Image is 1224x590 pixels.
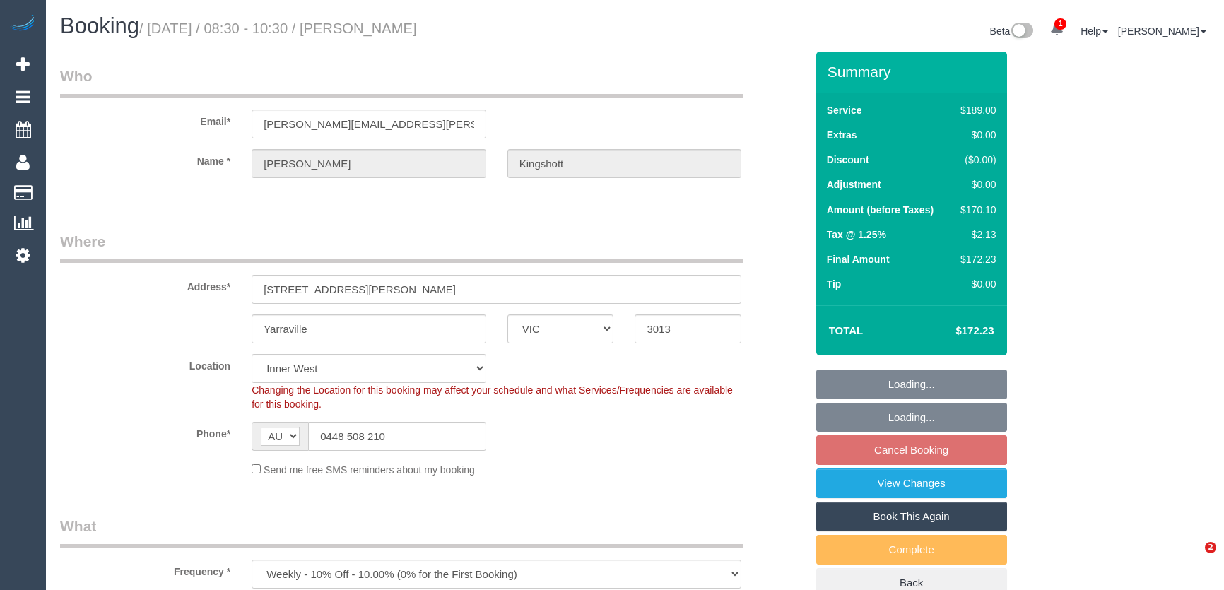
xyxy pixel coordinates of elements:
a: Beta [990,25,1034,37]
label: Tip [827,277,842,291]
input: Email* [252,110,486,138]
div: $2.13 [955,228,996,242]
label: Discount [827,153,869,167]
label: Email* [49,110,241,129]
label: Tax @ 1.25% [827,228,886,242]
span: Booking [60,13,139,38]
h4: $172.23 [913,325,994,337]
div: $0.00 [955,177,996,191]
label: Adjustment [827,177,881,191]
label: Amount (before Taxes) [827,203,934,217]
img: Automaid Logo [8,14,37,34]
label: Service [827,103,862,117]
span: 1 [1054,18,1066,30]
input: Phone* [308,422,486,451]
legend: What [60,516,743,548]
div: $0.00 [955,277,996,291]
span: 2 [1205,542,1216,553]
div: $172.23 [955,252,996,266]
input: Last Name* [507,149,742,178]
img: New interface [1010,23,1033,41]
h3: Summary [828,64,1000,80]
label: Phone* [49,422,241,441]
legend: Who [60,66,743,98]
a: [PERSON_NAME] [1118,25,1206,37]
label: Extras [827,128,857,142]
div: $0.00 [955,128,996,142]
div: $189.00 [955,103,996,117]
a: View Changes [816,468,1007,498]
label: Name * [49,149,241,168]
div: ($0.00) [955,153,996,167]
label: Frequency * [49,560,241,579]
label: Final Amount [827,252,890,266]
legend: Where [60,231,743,263]
span: Changing the Location for this booking may affect your schedule and what Services/Frequencies are... [252,384,733,410]
iframe: Intercom live chat [1176,542,1210,576]
input: Suburb* [252,314,486,343]
label: Location [49,354,241,373]
label: Address* [49,275,241,294]
span: Send me free SMS reminders about my booking [264,464,475,476]
strong: Total [829,324,864,336]
a: 1 [1043,14,1071,45]
input: First Name* [252,149,486,178]
a: Book This Again [816,502,1007,531]
a: Help [1081,25,1108,37]
small: / [DATE] / 08:30 - 10:30 / [PERSON_NAME] [139,20,417,36]
input: Post Code* [635,314,741,343]
div: $170.10 [955,203,996,217]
